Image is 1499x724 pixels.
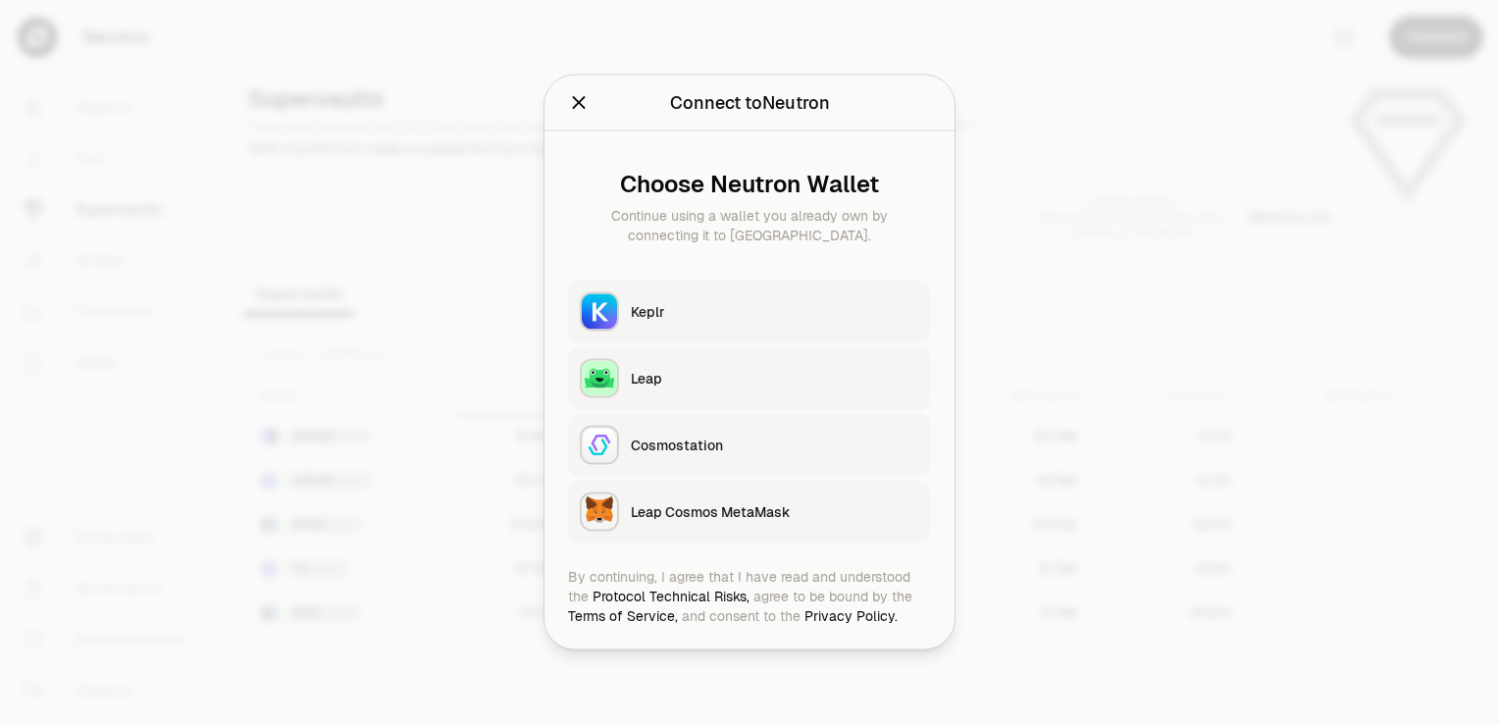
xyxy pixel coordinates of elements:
[568,607,678,625] a: Terms of Service,
[670,89,830,117] div: Connect to Neutron
[582,494,617,530] img: Leap Cosmos MetaMask
[568,347,931,410] button: LeapLeap
[582,428,617,463] img: Cosmostation
[631,436,919,455] div: Cosmostation
[568,281,931,343] button: KeplrKeplr
[568,414,931,477] button: CosmostationCosmostation
[804,607,898,625] a: Privacy Policy.
[568,481,931,543] button: Leap Cosmos MetaMaskLeap Cosmos MetaMask
[584,206,915,245] div: Continue using a wallet you already own by connecting it to [GEOGRAPHIC_DATA].
[593,588,749,605] a: Protocol Technical Risks,
[582,361,617,396] img: Leap
[631,369,919,388] div: Leap
[568,567,931,626] div: By continuing, I agree that I have read and understood the agree to be bound by the and consent t...
[631,502,919,522] div: Leap Cosmos MetaMask
[584,171,915,198] div: Choose Neutron Wallet
[631,302,919,322] div: Keplr
[582,294,617,330] img: Keplr
[568,89,590,117] button: Close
